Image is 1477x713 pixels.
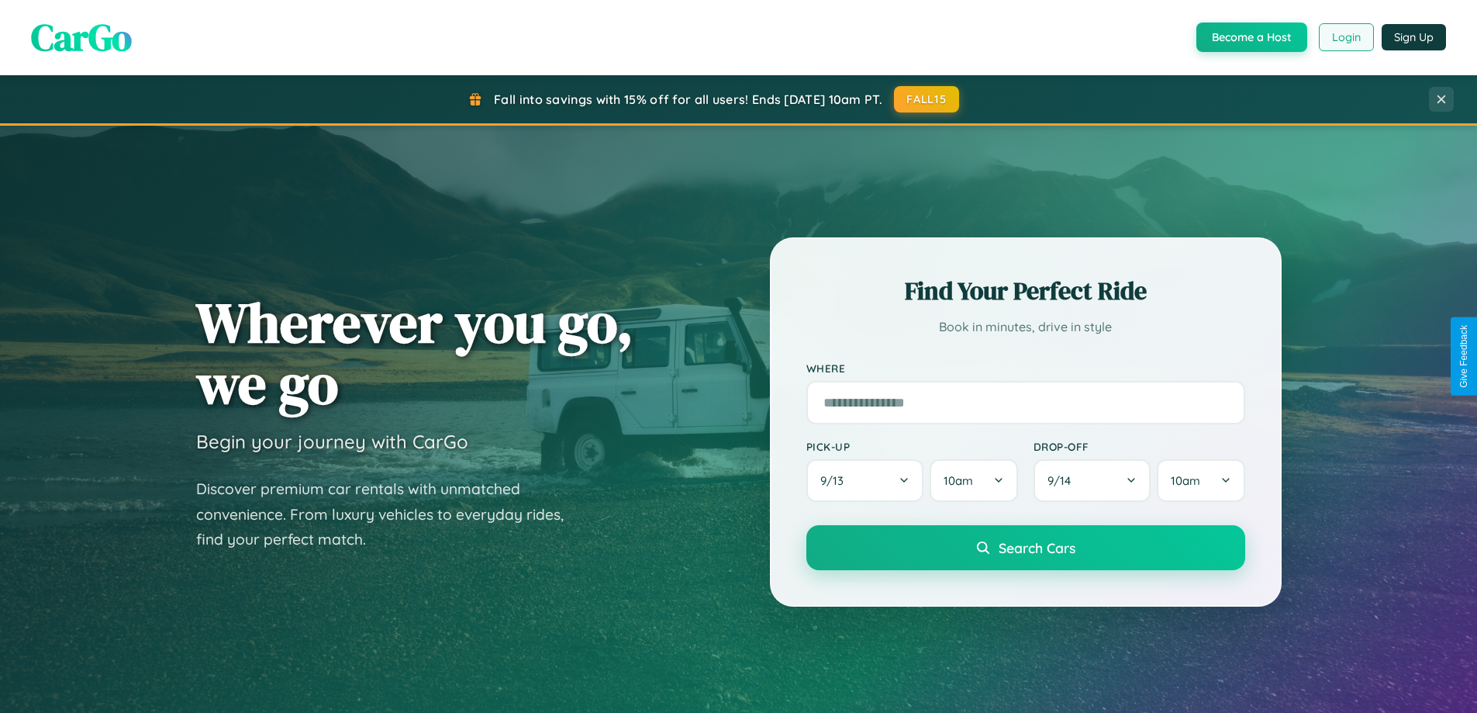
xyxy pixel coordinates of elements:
[894,86,959,112] button: FALL15
[1034,440,1245,453] label: Drop-off
[196,430,468,453] h3: Begin your journey with CarGo
[806,316,1245,338] p: Book in minutes, drive in style
[1382,24,1446,50] button: Sign Up
[930,459,1017,502] button: 10am
[806,525,1245,570] button: Search Cars
[1171,473,1200,488] span: 10am
[1319,23,1374,51] button: Login
[1458,325,1469,388] div: Give Feedback
[1034,459,1151,502] button: 9/14
[806,274,1245,308] h2: Find Your Perfect Ride
[944,473,973,488] span: 10am
[31,12,132,63] span: CarGo
[806,459,924,502] button: 9/13
[820,473,851,488] span: 9 / 13
[1157,459,1244,502] button: 10am
[1047,473,1078,488] span: 9 / 14
[196,476,584,552] p: Discover premium car rentals with unmatched convenience. From luxury vehicles to everyday rides, ...
[999,539,1075,556] span: Search Cars
[494,92,882,107] span: Fall into savings with 15% off for all users! Ends [DATE] 10am PT.
[806,440,1018,453] label: Pick-up
[1196,22,1307,52] button: Become a Host
[196,292,633,414] h1: Wherever you go, we go
[806,362,1245,375] label: Where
